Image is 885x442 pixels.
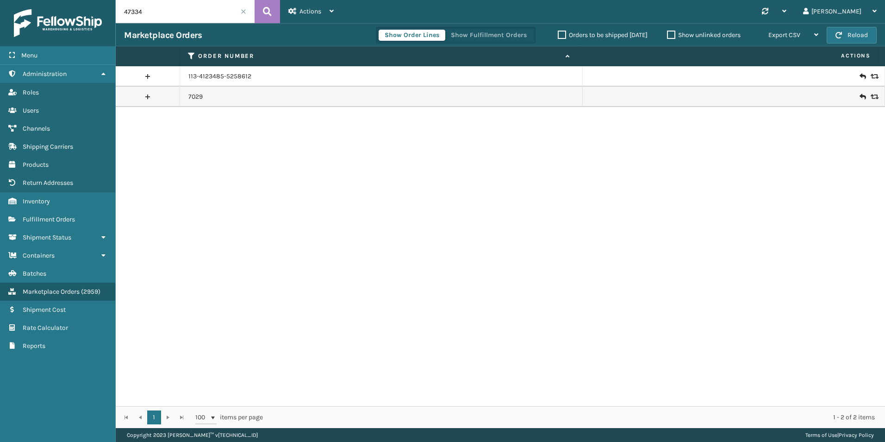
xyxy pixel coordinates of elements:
[299,7,321,15] span: Actions
[23,143,73,151] span: Shipping Carriers
[23,234,71,241] span: Shipment Status
[195,410,263,424] span: items per page
[147,410,161,424] a: 1
[805,432,837,438] a: Terms of Use
[23,70,67,78] span: Administration
[23,288,80,296] span: Marketplace Orders
[23,88,39,96] span: Roles
[23,252,55,259] span: Containers
[23,179,73,187] span: Return Addresses
[23,107,39,114] span: Users
[860,92,865,101] i: Create Return Label
[14,9,102,37] img: logo
[23,342,45,350] span: Reports
[827,27,877,44] button: Reload
[21,51,37,59] span: Menu
[23,161,49,169] span: Products
[23,215,75,223] span: Fulfillment Orders
[195,413,209,422] span: 100
[667,31,741,39] label: Show unlinked orders
[23,197,50,205] span: Inventory
[768,31,800,39] span: Export CSV
[124,30,202,41] h3: Marketplace Orders
[188,72,251,81] a: 113-4123485-5258612
[805,428,874,442] div: |
[839,432,874,438] a: Privacy Policy
[445,30,533,41] button: Show Fulfillment Orders
[860,72,865,81] i: Create Return Label
[198,52,561,60] label: Order Number
[276,413,875,422] div: 1 - 2 of 2 items
[871,94,876,100] i: Replace
[127,428,258,442] p: Copyright 2023 [PERSON_NAME]™ v [TECHNICAL_ID]
[23,125,50,133] span: Channels
[23,306,66,314] span: Shipment Cost
[558,31,648,39] label: Orders to be shipped [DATE]
[379,30,445,41] button: Show Order Lines
[871,73,876,80] i: Replace
[23,270,46,278] span: Batches
[81,288,100,296] span: ( 2959 )
[188,92,203,101] a: 7029
[23,324,68,332] span: Rate Calculator
[582,48,876,63] span: Actions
